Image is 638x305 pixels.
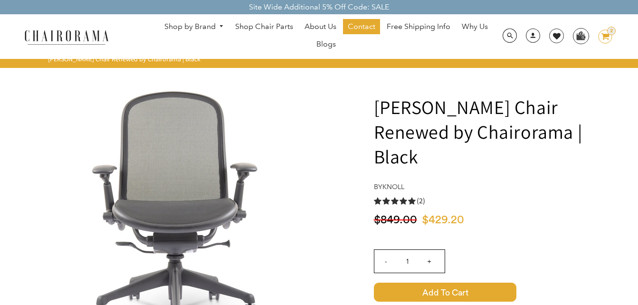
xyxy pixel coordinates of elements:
[235,22,293,32] span: Shop Chair Parts
[422,214,464,226] span: $429.20
[300,19,341,34] a: About Us
[154,19,497,54] nav: DesktopNavigation
[374,214,417,226] span: $849.00
[374,250,397,273] input: -
[160,19,229,34] a: Shop by Brand
[417,196,425,206] span: (2)
[305,22,336,32] span: About Us
[316,39,336,49] span: Blogs
[19,29,114,45] img: chairorama
[382,182,404,191] a: knoll
[38,208,323,218] a: Chadwick Chair - chairorama.com
[374,95,628,169] h1: [PERSON_NAME] Chair Renewed by Chairorama | Black
[418,250,441,273] input: +
[382,19,455,34] a: Free Shipping Info
[374,283,628,302] button: Add to Cart
[230,19,298,34] a: Shop Chair Parts
[374,283,516,302] span: Add to Cart
[374,183,628,191] h4: by
[387,22,450,32] span: Free Shipping Info
[348,22,375,32] span: Contact
[374,196,628,206] a: 5.0 rating (2 votes)
[343,19,380,34] a: Contact
[312,37,341,52] a: Blogs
